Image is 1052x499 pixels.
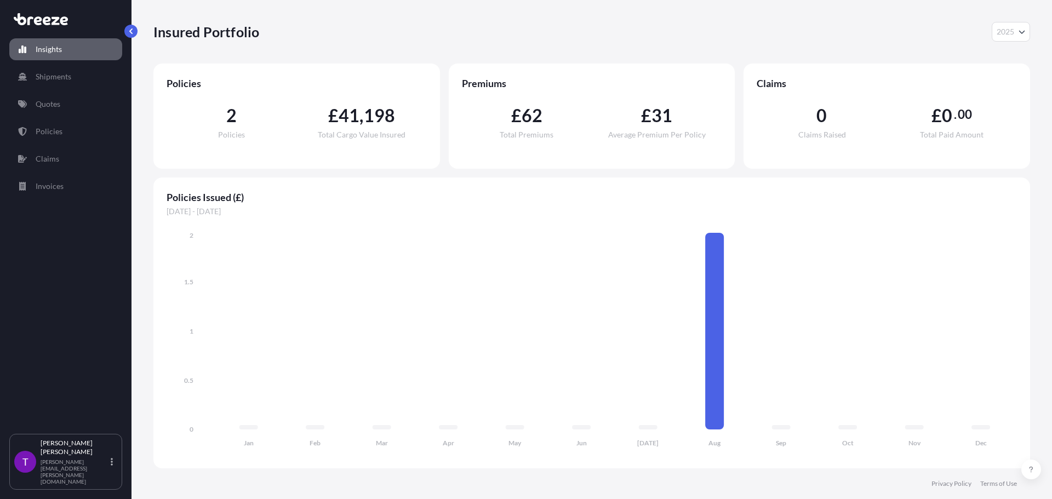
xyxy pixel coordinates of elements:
span: T [22,456,28,467]
span: Claims Raised [798,131,846,139]
span: 0 [942,107,952,124]
a: Invoices [9,175,122,197]
a: Policies [9,121,122,142]
tspan: 1.5 [184,278,193,286]
tspan: 1 [190,327,193,335]
p: Shipments [36,71,71,82]
tspan: Aug [708,439,721,447]
span: £ [931,107,942,124]
p: Invoices [36,181,64,192]
a: Claims [9,148,122,170]
a: Shipments [9,66,122,88]
p: [PERSON_NAME][EMAIL_ADDRESS][PERSON_NAME][DOMAIN_NAME] [41,458,108,485]
tspan: Mar [376,439,388,447]
p: Quotes [36,99,60,110]
span: Average Premium Per Policy [608,131,706,139]
p: Policies [36,126,62,137]
span: Premiums [462,77,722,90]
tspan: Feb [310,439,321,447]
p: Claims [36,153,59,164]
a: Insights [9,38,122,60]
tspan: Nov [908,439,921,447]
span: 198 [364,107,396,124]
span: Policies [218,131,245,139]
span: Policies [167,77,427,90]
p: Insights [36,44,62,55]
span: Total Premiums [500,131,553,139]
a: Quotes [9,93,122,115]
span: £ [641,107,651,124]
span: £ [511,107,522,124]
a: Terms of Use [980,479,1017,488]
span: 2025 [997,26,1014,37]
span: 2 [226,107,237,124]
tspan: May [508,439,522,447]
tspan: Sep [776,439,786,447]
p: Insured Portfolio [153,23,259,41]
tspan: 0.5 [184,376,193,385]
tspan: [DATE] [637,439,659,447]
span: . [954,110,957,119]
tspan: Apr [443,439,454,447]
span: , [359,107,363,124]
tspan: 0 [190,425,193,433]
span: 62 [522,107,542,124]
button: Year Selector [992,22,1030,42]
span: £ [328,107,339,124]
tspan: Jan [244,439,254,447]
tspan: Jun [576,439,587,447]
span: Total Cargo Value Insured [318,131,405,139]
span: 0 [816,107,827,124]
tspan: Oct [842,439,854,447]
tspan: Dec [975,439,987,447]
span: Policies Issued (£) [167,191,1017,204]
a: Privacy Policy [931,479,971,488]
span: Claims [757,77,1017,90]
span: Total Paid Amount [920,131,984,139]
span: 31 [651,107,672,124]
span: [DATE] - [DATE] [167,206,1017,217]
tspan: 2 [190,231,193,239]
span: 00 [958,110,972,119]
span: 41 [339,107,359,124]
p: [PERSON_NAME] [PERSON_NAME] [41,439,108,456]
